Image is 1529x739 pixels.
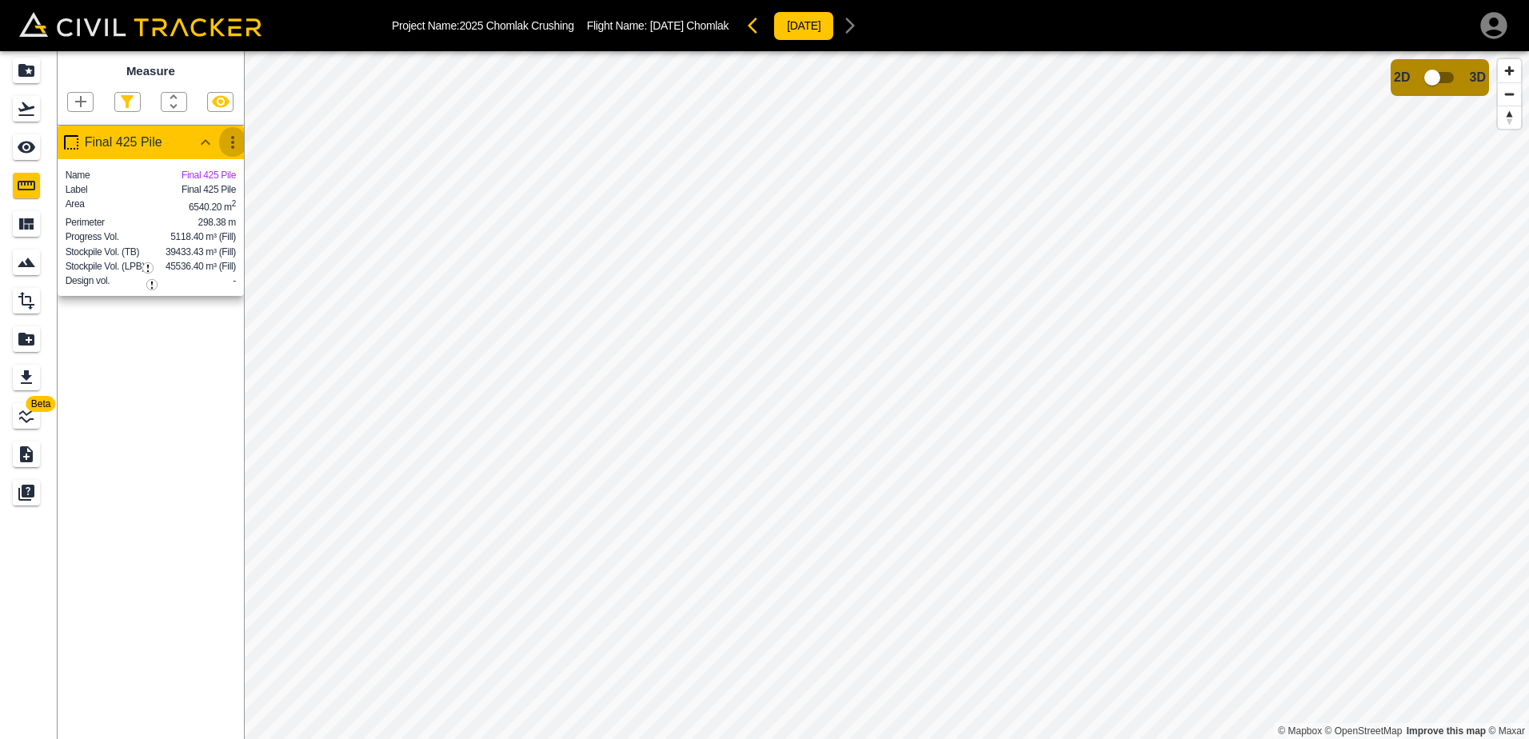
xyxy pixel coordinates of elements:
[19,12,261,37] img: Civil Tracker
[1325,725,1403,737] a: OpenStreetMap
[587,19,729,32] p: Flight Name:
[1498,106,1521,129] button: Reset bearing to north
[1498,59,1521,82] button: Zoom in
[1278,725,1322,737] a: Mapbox
[244,51,1529,739] canvas: Map
[650,19,729,32] span: [DATE] Chomlak
[1407,725,1486,737] a: Map feedback
[773,11,834,41] button: [DATE]
[1394,70,1410,85] span: 2D
[1488,725,1525,737] a: Maxar
[1470,70,1486,85] span: 3D
[392,19,574,32] p: Project Name: 2025 Chomlak Crushing
[1498,82,1521,106] button: Zoom out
